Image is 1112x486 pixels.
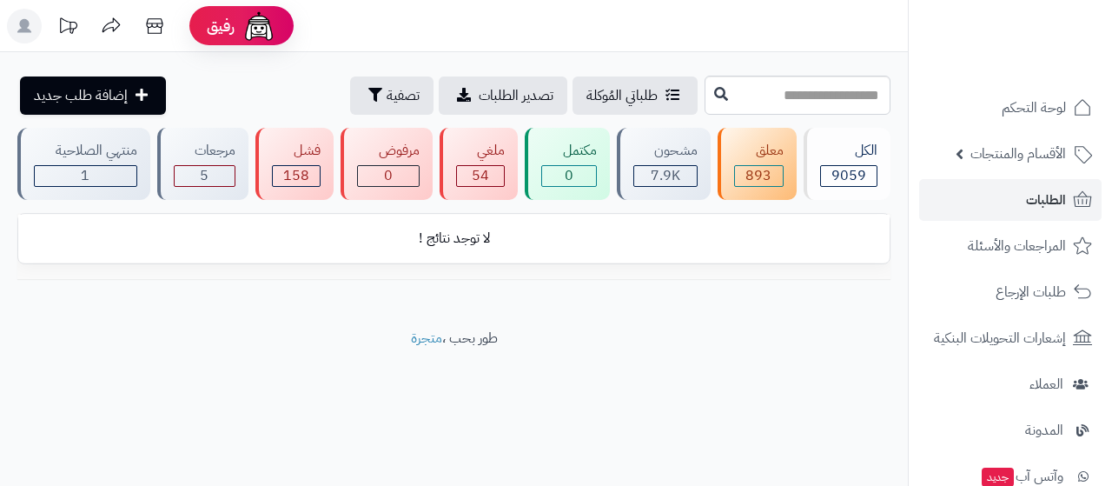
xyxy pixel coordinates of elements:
span: تصدير الطلبات [479,85,553,106]
div: ملغي [456,141,505,161]
div: مرجعات [174,141,235,161]
span: المراجعات والأسئلة [968,234,1066,258]
div: مرفوض [357,141,419,161]
a: مشحون 7.9K [613,128,714,200]
span: الطلبات [1026,188,1066,212]
a: مكتمل 0 [521,128,612,200]
a: مرفوض 0 [337,128,435,200]
a: فشل 158 [252,128,337,200]
img: logo-2.png [994,46,1095,83]
div: مكتمل [541,141,596,161]
a: إضافة طلب جديد [20,77,166,115]
td: لا توجد نتائج ! [18,215,890,263]
a: المراجعات والأسئلة [919,225,1102,267]
span: 7.9K [651,165,680,186]
a: منتهي الصلاحية 1 [14,128,153,200]
span: 893 [745,165,771,186]
a: المدونة [919,409,1102,451]
span: طلباتي المُوكلة [586,85,658,106]
a: متجرة [411,328,442,349]
span: لوحة التحكم [1002,96,1066,120]
div: فشل [272,141,321,161]
div: 893 [735,166,782,186]
div: مشحون [633,141,698,161]
span: الأقسام والمنتجات [970,142,1066,166]
a: طلباتي المُوكلة [573,77,698,115]
span: 5 [200,165,208,186]
a: الطلبات [919,179,1102,221]
span: 158 [283,165,309,186]
div: 5 [175,166,235,186]
span: العملاء [1029,372,1063,396]
a: إشعارات التحويلات البنكية [919,317,1102,359]
span: 9059 [831,165,866,186]
div: 0 [542,166,595,186]
div: 7948 [634,166,697,186]
a: تحديثات المنصة [46,9,89,48]
div: 54 [457,166,504,186]
a: لوحة التحكم [919,87,1102,129]
span: 0 [384,165,393,186]
a: تصدير الطلبات [439,77,567,115]
div: 158 [273,166,320,186]
img: ai-face.png [242,9,276,43]
span: إضافة طلب جديد [34,85,128,106]
a: طلبات الإرجاع [919,271,1102,313]
div: منتهي الصلاحية [34,141,136,161]
span: رفيق [207,16,235,37]
div: 0 [358,166,418,186]
span: إشعارات التحويلات البنكية [934,326,1066,350]
a: ملغي 54 [436,128,521,200]
a: العملاء [919,363,1102,405]
a: معلق 893 [714,128,799,200]
button: تصفية [350,77,434,115]
a: مرجعات 5 [154,128,252,200]
span: 1 [81,165,89,186]
a: الكل9059 [800,128,894,200]
div: 1 [35,166,136,186]
span: 0 [565,165,573,186]
span: تصفية [387,85,420,106]
span: طلبات الإرجاع [996,280,1066,304]
div: معلق [734,141,783,161]
span: المدونة [1025,418,1063,443]
div: الكل [820,141,877,161]
span: 54 [472,165,489,186]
